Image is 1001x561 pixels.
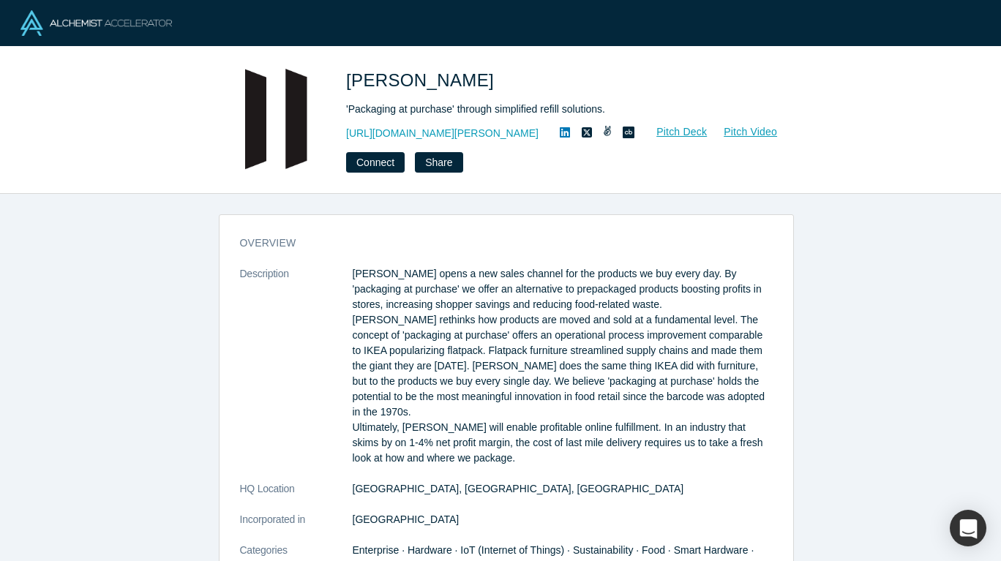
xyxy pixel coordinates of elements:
dt: HQ Location [240,481,353,512]
span: [PERSON_NAME] [346,70,499,90]
dd: [GEOGRAPHIC_DATA], [GEOGRAPHIC_DATA], [GEOGRAPHIC_DATA] [353,481,773,497]
img: Purcell's Logo [223,67,326,170]
dd: [GEOGRAPHIC_DATA] [353,512,773,527]
div: 'Packaging at purchase' through simplified refill solutions. [346,102,756,117]
button: Share [415,152,462,173]
a: Pitch Deck [640,124,708,140]
a: [URL][DOMAIN_NAME][PERSON_NAME] [346,126,539,141]
img: Alchemist Logo [20,10,172,36]
button: Connect [346,152,405,173]
p: [PERSON_NAME] opens a new sales channel for the products we buy every day. By 'packaging at purch... [353,266,773,466]
dt: Description [240,266,353,481]
a: Pitch Video [708,124,778,140]
dt: Incorporated in [240,512,353,543]
h3: overview [240,236,752,251]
